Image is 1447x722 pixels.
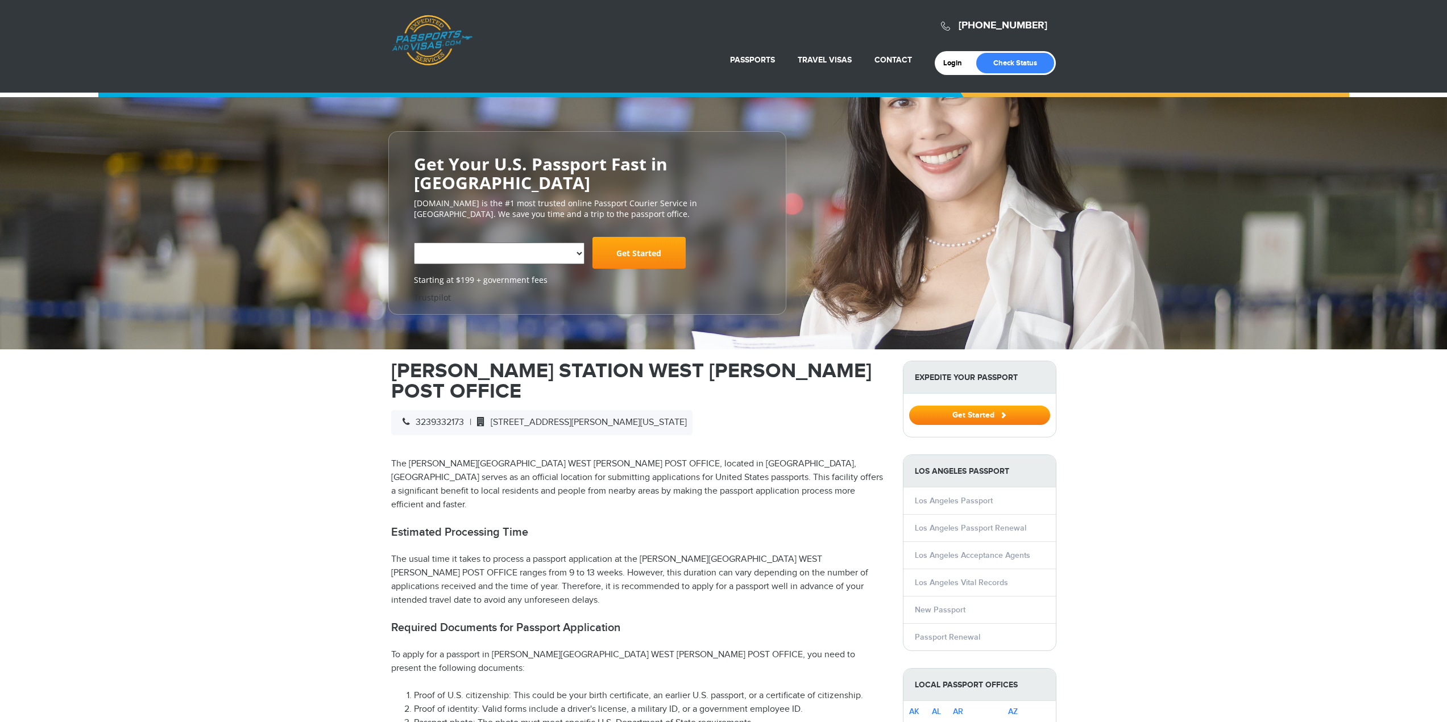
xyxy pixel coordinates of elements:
[391,621,886,635] h2: Required Documents for Passport Application
[976,53,1054,73] a: Check Status
[414,689,886,703] li: Proof of U.S. citizenship: This could be your birth certificate, an earlier U.S. passport, or a c...
[391,525,886,539] h2: Estimated Processing Time
[915,605,965,615] a: New Passport
[397,417,464,428] span: 3239332173
[903,455,1056,487] strong: Los Angeles Passport
[730,55,775,65] a: Passports
[943,59,970,68] a: Login
[909,707,919,716] a: AK
[391,648,886,675] p: To apply for a passport in [PERSON_NAME][GEOGRAPHIC_DATA] WEST [PERSON_NAME] POST OFFICE, you nee...
[953,707,963,716] a: AR
[391,361,886,402] h1: [PERSON_NAME] STATION WEST [PERSON_NAME] POST OFFICE
[414,155,761,192] h2: Get Your U.S. Passport Fast in [GEOGRAPHIC_DATA]
[903,669,1056,701] strong: Local Passport Offices
[932,707,941,716] a: AL
[915,550,1030,560] a: Los Angeles Acceptance Agents
[798,55,852,65] a: Travel Visas
[959,19,1047,32] a: [PHONE_NUMBER]
[592,237,686,269] a: Get Started
[392,15,472,66] a: Passports & [DOMAIN_NAME]
[391,553,886,607] p: The usual time it takes to process a passport application at the [PERSON_NAME][GEOGRAPHIC_DATA] W...
[391,410,693,435] div: |
[903,361,1056,394] strong: Expedite Your Passport
[915,578,1008,587] a: Los Angeles Vital Records
[909,406,1050,425] button: Get Started
[414,275,761,286] span: Starting at $199 + government fees
[915,523,1026,533] a: Los Angeles Passport Renewal
[414,703,886,716] li: Proof of identity: Valid forms include a driver's license, a military ID, or a government employe...
[874,55,912,65] a: Contact
[414,198,761,220] p: [DOMAIN_NAME] is the #1 most trusted online Passport Courier Service in [GEOGRAPHIC_DATA]. We sav...
[915,632,980,642] a: Passport Renewal
[915,496,993,506] a: Los Angeles Passport
[391,457,886,512] p: The [PERSON_NAME][GEOGRAPHIC_DATA] WEST [PERSON_NAME] POST OFFICE, located in [GEOGRAPHIC_DATA], ...
[471,417,687,428] span: [STREET_ADDRESS][PERSON_NAME][US_STATE]
[909,410,1050,419] a: Get Started
[1008,707,1018,716] a: AZ
[414,292,451,303] a: Trustpilot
